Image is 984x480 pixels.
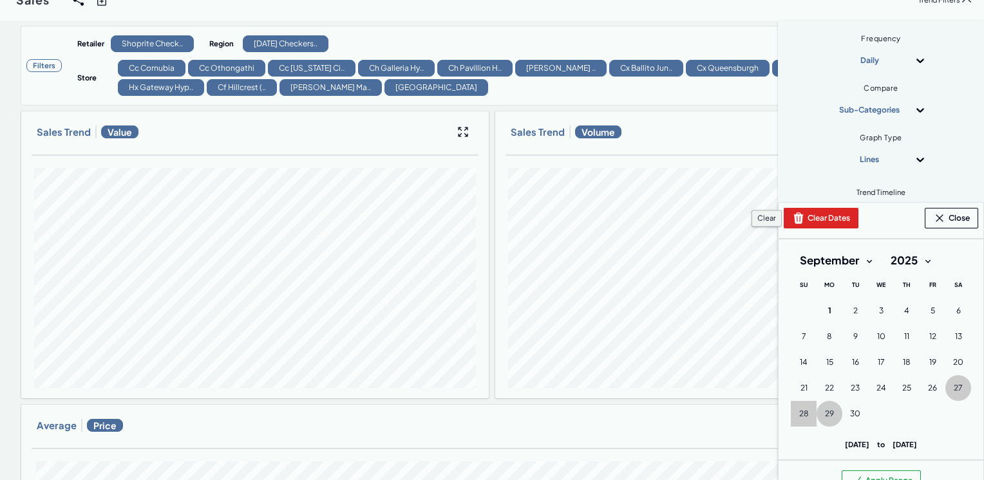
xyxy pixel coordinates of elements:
h4: Retailer [77,39,104,48]
span: 14 [800,357,808,367]
h4: Region [209,39,236,48]
span: 12 [929,331,936,342]
span: 28 [799,409,809,419]
div: Hx Gateway Hyp.. [118,79,204,96]
div: Cc Cornubia [118,60,185,77]
span: to [869,439,893,448]
span: 24 [876,383,886,393]
div: Hx Brookside H.. [772,60,854,77]
div: [DATE] Checkers.. [243,35,328,52]
div: [PERSON_NAME] .. [515,60,607,77]
span: 15 [826,357,833,367]
span: Fr [929,281,936,288]
p: [DATE] [DATE] [791,439,971,449]
button: Close [925,208,978,228]
div: Lines [837,149,902,170]
div: Cc [US_STATE] Ci.. [268,60,355,77]
div: Ch Pavillion H.. [437,60,513,77]
h3: Average [37,419,77,432]
span: 9 [853,331,858,342]
button: Clear Dates [784,208,858,228]
span: 7 [802,331,806,342]
span: Sa [954,281,962,288]
span: 26 [928,383,937,393]
span: Tu [852,281,859,288]
span: 10 [877,331,885,342]
span: 27 [954,383,963,393]
span: 13 [955,331,962,342]
span: 16 [852,357,859,367]
span: Price [87,419,123,432]
div: Cc Othongathi [188,60,265,77]
span: Value [101,125,138,138]
span: 4 [904,306,909,316]
span: 2 [853,306,858,316]
span: 29 [825,409,834,419]
span: 21 [800,383,808,393]
span: Su [800,281,808,288]
h3: Filters [26,59,62,72]
h4: Store [77,73,111,82]
span: 25 [902,383,911,393]
span: 11 [904,331,909,342]
span: 30 [850,409,860,419]
span: 3 [879,306,884,316]
span: 17 [878,357,885,367]
span: 23 [851,383,860,393]
span: Frequency [861,33,901,43]
span: 6 [956,306,961,316]
span: We [876,281,885,288]
span: Compare [864,83,898,93]
div: Cx Queensburgh [686,60,770,77]
div: Sub-Categories [837,100,902,120]
span: Th [903,281,911,288]
h3: Sales Trend [37,125,91,138]
div: Ch Galleria Hy.. [358,60,435,77]
div: Daily [837,50,902,71]
div: [PERSON_NAME] Ma.. [279,79,382,96]
div: Shoprite Check.. [111,35,194,52]
h3: Sales Trend [511,125,565,138]
span: 1 [828,306,831,316]
span: 20 [953,357,963,367]
span: Graph Type [860,133,902,142]
div: Cx Ballito Jun.. [609,60,683,77]
span: Trend Timeline [856,187,905,197]
span: 19 [929,357,936,367]
div: [GEOGRAPHIC_DATA] [384,79,488,96]
span: 5 [931,306,935,316]
span: 18 [903,357,911,367]
span: 8 [827,331,832,342]
span: Mo [824,281,835,288]
span: Volume [575,125,621,138]
div: Cf Hillcrest (.. [207,79,277,96]
span: 22 [825,383,834,393]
